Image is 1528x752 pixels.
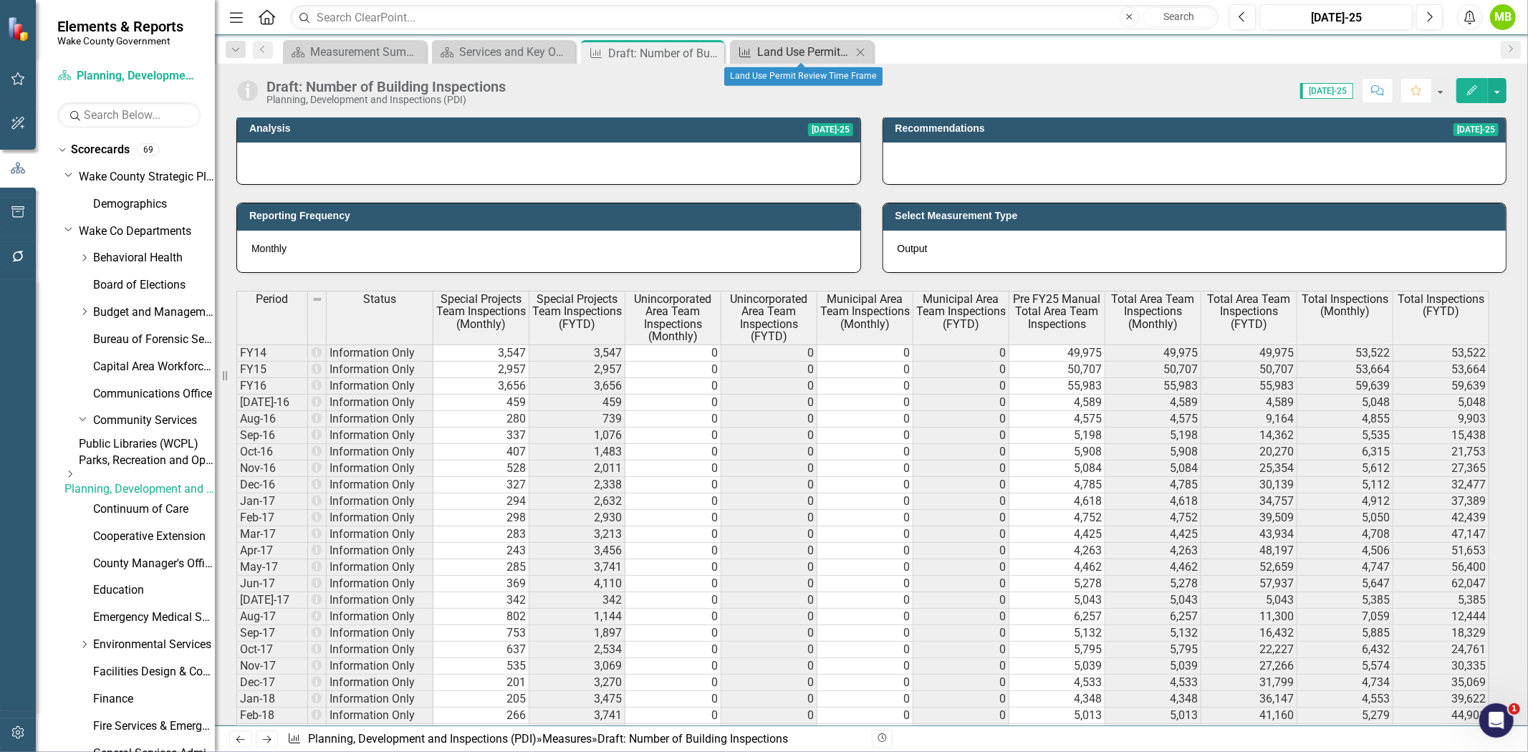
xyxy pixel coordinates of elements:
[93,556,215,572] a: County Manager's Office
[1009,543,1105,559] td: 4,263
[311,413,322,424] img: nU6t1jrLEXUPLCEEzs7Odtv4b2o+n1ulFIwxORc6d3U6HYxGo1YZfWuYfyGt9S8mpbz43yAA8Pr6+vsPq0W1tkaCBBIAAAAAS...
[913,510,1009,526] td: 0
[1201,493,1297,510] td: 34,757
[93,609,215,626] a: Emergency Medical Services
[817,493,913,510] td: 0
[79,436,215,453] a: Public Libraries (WCPL)
[1393,543,1489,559] td: 51,653
[1393,609,1489,625] td: 12,444
[433,477,529,493] td: 327
[327,428,433,444] td: Information Only
[817,428,913,444] td: 0
[310,43,423,61] div: Measurement Summary
[1105,625,1201,642] td: 5,132
[817,625,913,642] td: 0
[625,576,721,592] td: 0
[7,16,32,42] img: ClearPoint Strategy
[1393,510,1489,526] td: 42,439
[1009,477,1105,493] td: 4,785
[79,223,215,240] a: Wake Co Departments
[1297,395,1393,411] td: 5,048
[817,461,913,477] td: 0
[93,277,215,294] a: Board of Elections
[913,543,1009,559] td: 0
[236,642,308,658] td: Oct-17
[1105,559,1201,576] td: 4,462
[1297,609,1393,625] td: 7,059
[312,294,323,305] img: 8DAGhfEEPCf229AAAAAElFTkSuQmCC
[529,510,625,526] td: 2,930
[721,362,817,378] td: 0
[311,380,322,391] img: nU6t1jrLEXUPLCEEzs7Odtv4b2o+n1ulFIwxORc6d3U6HYxGo1YZfWuYfyGt9S8mpbz43yAA8Pr6+vsPq0W1tkaCBBIAAAAAS...
[433,428,529,444] td: 337
[327,493,433,510] td: Information Only
[529,395,625,411] td: 459
[817,411,913,428] td: 0
[721,559,817,576] td: 0
[913,559,1009,576] td: 0
[1393,395,1489,411] td: 5,048
[436,43,572,61] a: Services and Key Operating Measures
[1297,592,1393,609] td: 5,385
[625,444,721,461] td: 0
[236,625,308,642] td: Sep-17
[625,477,721,493] td: 0
[1105,378,1201,395] td: 55,983
[327,510,433,526] td: Information Only
[913,428,1009,444] td: 0
[433,444,529,461] td: 407
[433,559,529,576] td: 285
[1201,576,1297,592] td: 57,937
[1297,378,1393,395] td: 59,639
[311,495,322,506] img: nU6t1jrLEXUPLCEEzs7Odtv4b2o+n1ulFIwxORc6d3U6HYxGo1YZfWuYfyGt9S8mpbz43yAA8Pr6+vsPq0W1tkaCBBIAAAAAS...
[1009,526,1105,543] td: 4,425
[93,250,215,266] a: Behavioral Health
[529,642,625,658] td: 2,534
[1105,344,1201,362] td: 49,975
[808,123,853,136] span: [DATE]-25
[1009,559,1105,576] td: 4,462
[1105,477,1201,493] td: 4,785
[236,362,308,378] td: FY15
[1393,378,1489,395] td: 59,639
[327,477,433,493] td: Information Only
[1297,477,1393,493] td: 5,112
[1297,559,1393,576] td: 4,747
[721,411,817,428] td: 0
[1297,493,1393,510] td: 4,912
[817,543,913,559] td: 0
[311,610,322,622] img: nU6t1jrLEXUPLCEEzs7Odtv4b2o+n1ulFIwxORc6d3U6HYxGo1YZfWuYfyGt9S8mpbz43yAA8Pr6+vsPq0W1tkaCBBIAAAAAS...
[625,510,721,526] td: 0
[1393,477,1489,493] td: 32,477
[913,625,1009,642] td: 0
[1393,493,1489,510] td: 37,389
[1105,493,1201,510] td: 4,618
[327,576,433,592] td: Information Only
[721,576,817,592] td: 0
[529,362,625,378] td: 2,957
[1201,444,1297,461] td: 20,270
[433,526,529,543] td: 283
[327,395,433,411] td: Information Only
[1453,123,1499,136] span: [DATE]-25
[625,526,721,543] td: 0
[529,461,625,477] td: 2,011
[327,411,433,428] td: Information Only
[721,395,817,411] td: 0
[817,559,913,576] td: 0
[625,493,721,510] td: 0
[1201,411,1297,428] td: 9,164
[1297,428,1393,444] td: 5,535
[1105,609,1201,625] td: 6,257
[721,625,817,642] td: 0
[266,79,506,95] div: Draft: Number of Building Inspections
[459,43,572,61] div: Services and Key Operating Measures
[1201,362,1297,378] td: 50,707
[913,477,1009,493] td: 0
[93,637,215,653] a: Environmental Services
[1393,344,1489,362] td: 53,522
[1009,576,1105,592] td: 5,278
[1105,444,1201,461] td: 5,908
[1201,526,1297,543] td: 43,934
[236,444,308,461] td: Oct-16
